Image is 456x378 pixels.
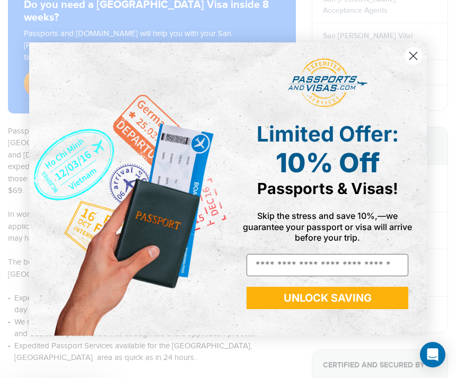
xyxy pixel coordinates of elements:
img: passports and visas [288,58,367,108]
button: Close dialog [404,47,423,65]
span: Skip the stress and save 10%,—we guarantee your passport or visa will arrive before your trip. [243,210,412,242]
div: Open Intercom Messenger [420,342,445,367]
span: Passports & Visas! [257,179,398,198]
button: UNLOCK SAVING [247,287,408,309]
span: 10% Off [276,147,380,179]
img: de9cda0d-0715-46ca-9a25-073762a91ba7.png [29,42,228,336]
span: Limited Offer: [257,121,399,147]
